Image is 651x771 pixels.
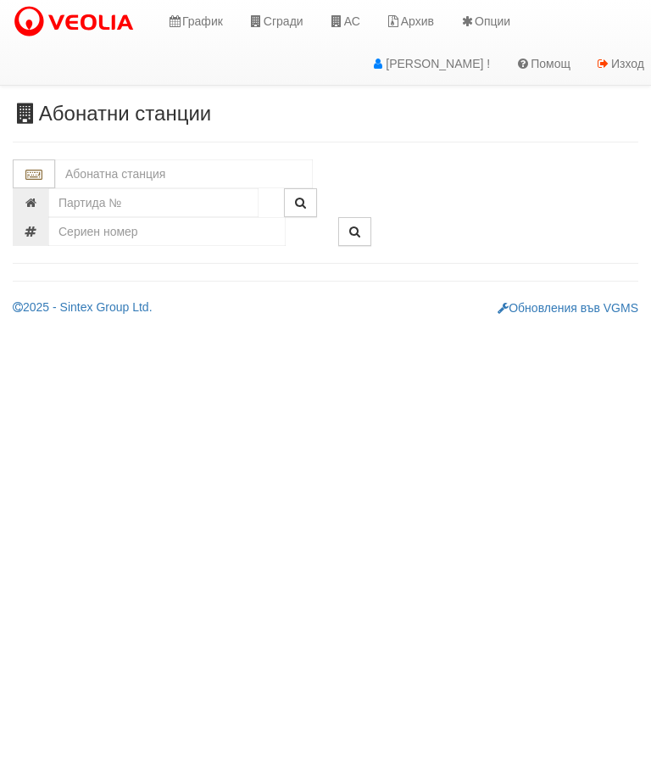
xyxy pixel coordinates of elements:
input: Партида № [48,188,259,217]
input: Абонатна станция [55,159,313,188]
a: [PERSON_NAME] ! [358,42,503,85]
a: 2025 - Sintex Group Ltd. [13,300,153,314]
a: Помощ [503,42,583,85]
input: Сериен номер [48,217,286,246]
img: VeoliaLogo.png [13,4,142,40]
h3: Абонатни станции [13,103,638,125]
a: Обновления във VGMS [498,301,638,315]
